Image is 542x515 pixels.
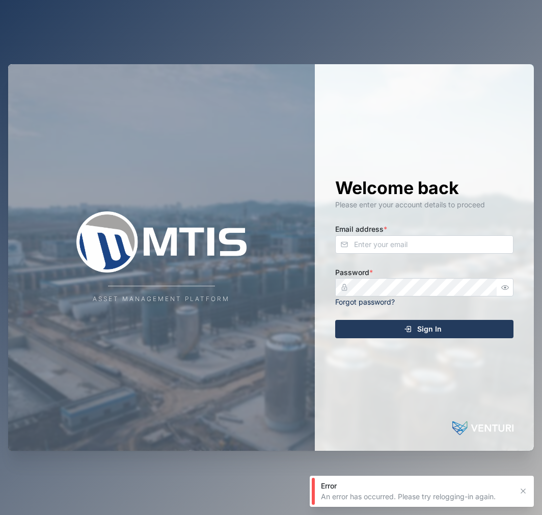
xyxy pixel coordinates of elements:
[335,320,513,338] button: Sign In
[60,211,263,273] img: Company Logo
[321,492,512,502] div: An error has occurred. Please try relogging-in again.
[335,177,513,199] h1: Welcome back
[335,235,513,254] input: Enter your email
[452,418,513,439] img: Powered by: Venturi
[93,294,230,304] div: Asset Management Platform
[335,199,513,210] div: Please enter your account details to proceed
[335,224,387,235] label: Email address
[321,481,512,491] div: Error
[335,267,373,278] label: Password
[335,297,395,306] a: Forgot password?
[417,320,442,338] span: Sign In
